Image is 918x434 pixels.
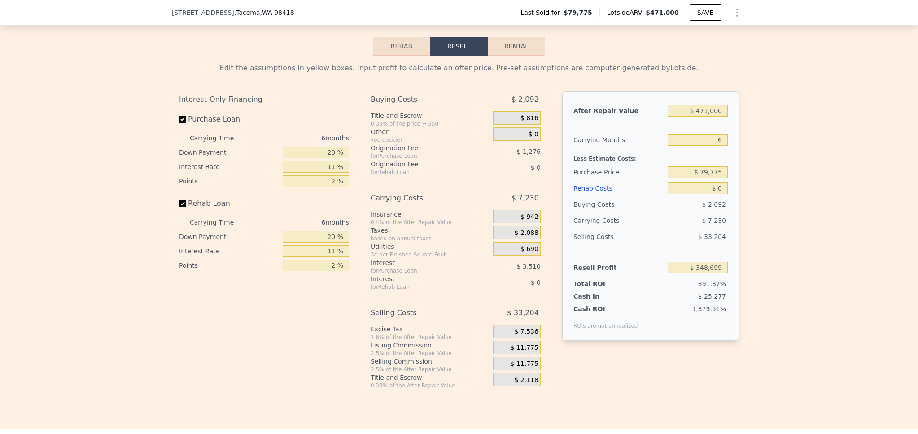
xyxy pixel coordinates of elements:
input: Rehab Loan [179,200,186,207]
span: $ 2,092 [702,201,726,208]
div: based on annual taxes [371,235,490,242]
div: After Repair Value [573,103,664,119]
div: Selling Costs [573,229,664,245]
span: $ 33,204 [507,305,539,321]
span: $ 7,230 [702,217,726,224]
div: Cash In [573,292,629,301]
span: 1,379.51% [692,305,726,312]
div: Carrying Months [573,132,664,148]
div: Points [179,258,279,273]
div: for Rehab Loan [371,169,471,176]
div: 1.6% of the After Repair Value [371,334,490,341]
label: Rehab Loan [179,195,279,212]
div: you decide! [371,136,490,143]
span: $ 11,775 [511,360,538,368]
div: Cash ROI [573,304,638,313]
div: Down Payment [179,230,279,244]
div: Listing Commission [371,341,490,350]
div: Excise Tax [371,325,490,334]
div: for Purchase Loan [371,267,471,274]
span: , Tacoma [234,8,294,17]
div: Interest [371,258,471,267]
span: $ 7,230 [511,190,539,206]
span: $ 816 [520,114,538,122]
div: Selling Commission [371,357,490,366]
span: $ 3,510 [516,263,540,270]
div: 0.33% of the price + 550 [371,120,490,127]
span: $ 2,118 [514,376,538,384]
div: Interest Rate [179,244,279,258]
div: Selling Costs [371,305,471,321]
span: $ 2,092 [511,91,539,108]
div: Points [179,174,279,188]
span: 391.37% [698,280,726,287]
input: Purchase Loan [179,116,186,123]
div: Other [371,127,490,136]
span: $ 0 [531,164,541,171]
div: 2.5% of the After Repair Value [371,366,490,373]
span: $ 690 [520,245,538,253]
span: Lotside ARV [607,8,646,17]
div: 6 months [252,131,349,145]
div: Title and Escrow [371,111,490,120]
div: Buying Costs [371,91,471,108]
div: Carrying Time [190,131,248,145]
label: Purchase Loan [179,111,279,127]
span: $ 2,088 [514,229,538,237]
div: Insurance [371,210,490,219]
div: Origination Fee [371,143,471,152]
span: $ 0 [531,279,541,286]
span: $ 25,277 [698,293,726,300]
span: $ 942 [520,213,538,221]
span: $79,775 [564,8,592,17]
div: Less Estimate Costs: [573,148,728,164]
div: Total ROI [573,279,629,288]
span: [STREET_ADDRESS] [172,8,234,17]
div: Title and Escrow [371,373,490,382]
div: for Purchase Loan [371,152,471,160]
button: Resell [430,37,488,56]
div: Down Payment [179,145,279,160]
div: for Rehab Loan [371,283,471,291]
div: Carrying Costs [573,213,629,229]
div: Origination Fee [371,160,471,169]
span: , WA 98418 [260,9,294,16]
span: $ 11,775 [511,344,538,352]
div: Rehab Costs [573,180,664,196]
div: 0.4% of the After Repair Value [371,219,490,226]
div: Interest [371,274,471,283]
div: Purchase Price [573,164,664,180]
div: Buying Costs [573,196,664,213]
div: Utilities [371,242,490,251]
div: Resell Profit [573,260,664,276]
div: Edit the assumptions in yellow boxes. Input profit to calculate an offer price. Pre-set assumptio... [179,63,739,74]
div: 0.33% of the After Repair Value [371,382,490,389]
span: $471,000 [646,9,679,16]
span: $ 1,276 [516,148,540,155]
button: Rehab [373,37,430,56]
div: 3¢ per Finished Square Foot [371,251,490,258]
button: Show Options [728,4,746,22]
span: $ 33,204 [698,233,726,240]
div: Carrying Costs [371,190,471,206]
div: Interest Rate [179,160,279,174]
div: Interest-Only Financing [179,91,349,108]
div: 6 months [252,215,349,230]
button: Rental [488,37,545,56]
span: Last Sold for [520,8,564,17]
span: $ 0 [529,130,538,139]
span: $ 7,536 [514,328,538,336]
div: ROIs are not annualized [573,313,638,330]
button: SAVE [690,4,721,21]
div: Taxes [371,226,490,235]
div: Carrying Time [190,215,248,230]
div: 2.5% of the After Repair Value [371,350,490,357]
